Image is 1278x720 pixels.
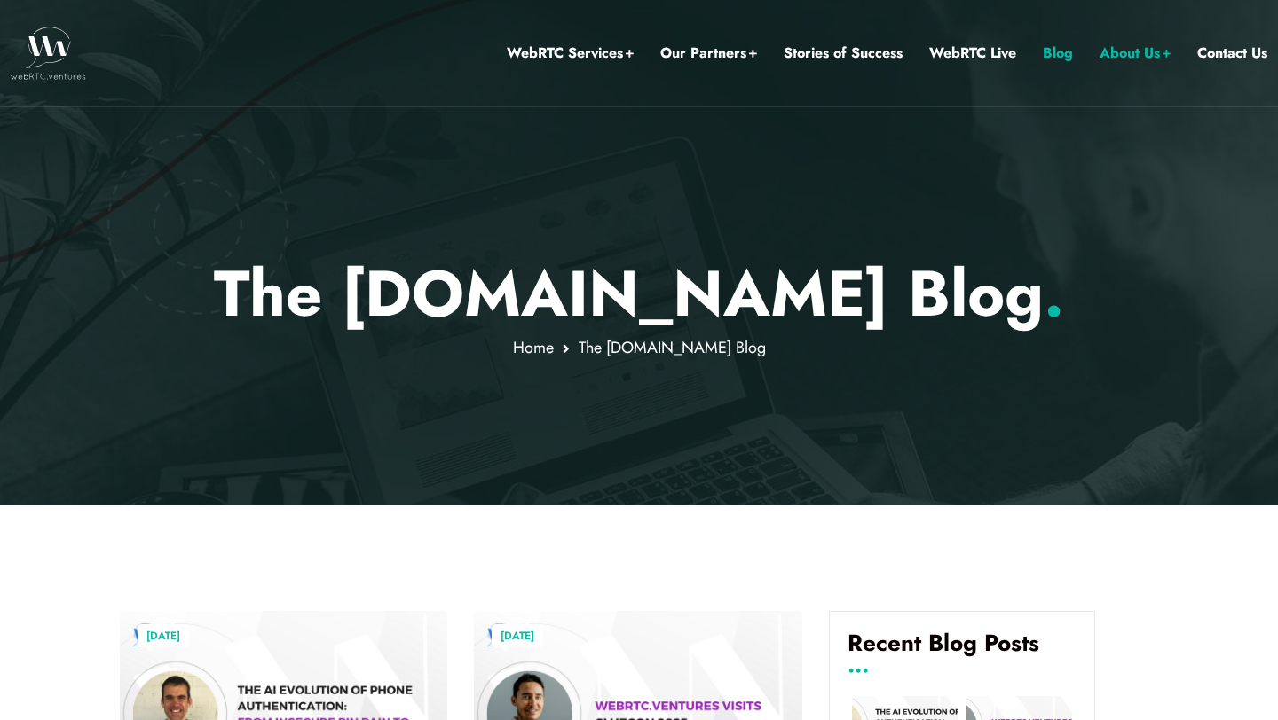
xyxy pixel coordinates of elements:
[120,255,1159,332] p: The [DOMAIN_NAME] Blog
[929,42,1016,65] a: WebRTC Live
[507,42,634,65] a: WebRTC Services
[784,42,903,65] a: Stories of Success
[1197,42,1267,65] a: Contact Us
[579,336,766,359] span: The [DOMAIN_NAME] Blog
[1100,42,1171,65] a: About Us
[848,630,1077,670] h4: Recent Blog Posts
[513,336,554,359] a: Home
[660,42,757,65] a: Our Partners
[1043,42,1073,65] a: Blog
[492,624,543,647] a: [DATE]
[1044,247,1064,340] span: .
[138,624,189,647] a: [DATE]
[11,27,86,80] img: WebRTC.ventures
